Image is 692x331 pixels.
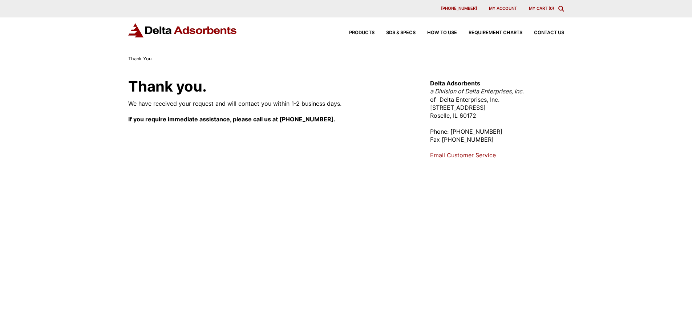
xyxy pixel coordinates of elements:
a: Contact Us [522,31,564,35]
a: SDS & SPECS [375,31,416,35]
span: Thank You [128,56,151,61]
em: a Division of Delta Enterprises, Inc. [430,88,524,95]
span: SDS & SPECS [386,31,416,35]
div: Toggle Modal Content [558,6,564,12]
span: [PHONE_NUMBER] [441,7,477,11]
h1: Thank you. [128,79,413,94]
p: of Delta Enterprises, Inc. [STREET_ADDRESS] Roselle, IL 60172 [430,79,564,120]
img: Delta Adsorbents [128,23,237,37]
span: Requirement Charts [469,31,522,35]
span: How to Use [427,31,457,35]
strong: If you require immediate assistance, please call us at [PHONE_NUMBER]. [128,116,336,123]
span: Products [349,31,375,35]
span: 0 [550,6,553,11]
span: My account [489,7,517,11]
a: My account [483,6,523,12]
a: Products [337,31,375,35]
a: Email Customer Service [430,152,496,159]
a: How to Use [416,31,457,35]
strong: Delta Adsorbents [430,80,480,87]
a: Requirement Charts [457,31,522,35]
p: We have received your request and will contact you within 1-2 business days. [128,100,413,108]
a: My Cart (0) [529,6,554,11]
a: [PHONE_NUMBER] [435,6,483,12]
span: Contact Us [534,31,564,35]
p: Phone: [PHONE_NUMBER] Fax [PHONE_NUMBER] [430,128,564,144]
